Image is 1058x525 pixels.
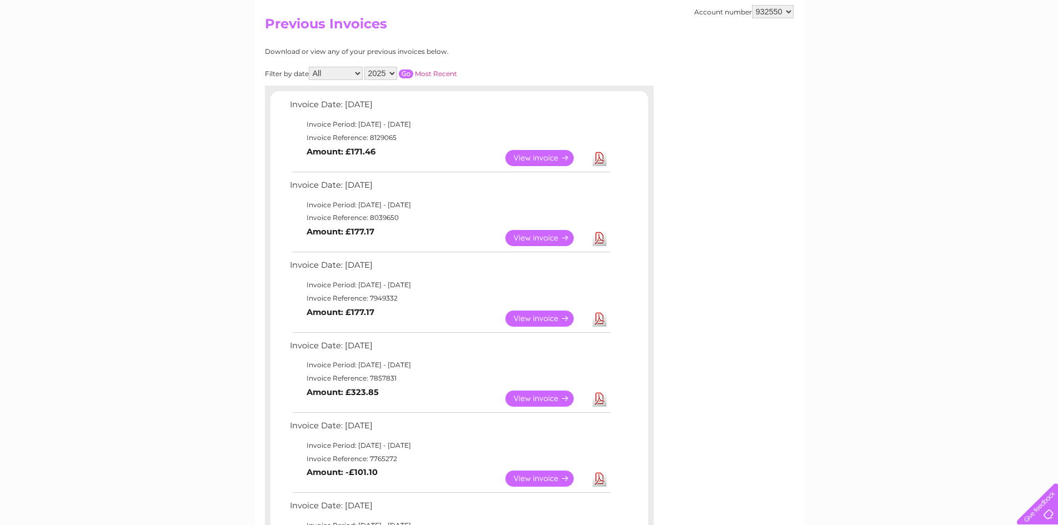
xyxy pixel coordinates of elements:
[890,47,915,56] a: Energy
[307,307,374,317] b: Amount: £177.17
[593,230,606,246] a: Download
[505,471,587,487] a: View
[307,147,375,157] b: Amount: £171.46
[287,131,612,144] td: Invoice Reference: 8129065
[593,391,606,407] a: Download
[287,418,612,439] td: Invoice Date: [DATE]
[1021,47,1047,56] a: Log out
[265,67,556,80] div: Filter by date
[984,47,1011,56] a: Contact
[287,211,612,224] td: Invoice Reference: 8039650
[287,178,612,198] td: Invoice Date: [DATE]
[505,311,587,327] a: View
[505,150,587,166] a: View
[694,5,794,18] div: Account number
[505,230,587,246] a: View
[287,278,612,292] td: Invoice Period: [DATE] - [DATE]
[415,69,457,78] a: Most Recent
[287,97,612,118] td: Invoice Date: [DATE]
[287,198,612,212] td: Invoice Period: [DATE] - [DATE]
[307,227,374,237] b: Amount: £177.17
[593,311,606,327] a: Download
[307,467,378,477] b: Amount: -£101.10
[267,6,792,54] div: Clear Business is a trading name of Verastar Limited (registered in [GEOGRAPHIC_DATA] No. 3667643...
[287,372,612,385] td: Invoice Reference: 7857831
[37,29,94,63] img: logo.png
[287,358,612,372] td: Invoice Period: [DATE] - [DATE]
[849,6,925,19] a: 0333 014 3131
[287,338,612,359] td: Invoice Date: [DATE]
[287,452,612,466] td: Invoice Reference: 7765272
[505,391,587,407] a: View
[961,47,977,56] a: Blog
[287,258,612,278] td: Invoice Date: [DATE]
[287,118,612,131] td: Invoice Period: [DATE] - [DATE]
[307,387,379,397] b: Amount: £323.85
[265,16,794,37] h2: Previous Invoices
[593,471,606,487] a: Download
[287,439,612,452] td: Invoice Period: [DATE] - [DATE]
[863,47,884,56] a: Water
[287,498,612,519] td: Invoice Date: [DATE]
[921,47,955,56] a: Telecoms
[287,292,612,305] td: Invoice Reference: 7949332
[593,150,606,166] a: Download
[265,48,556,56] div: Download or view any of your previous invoices below.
